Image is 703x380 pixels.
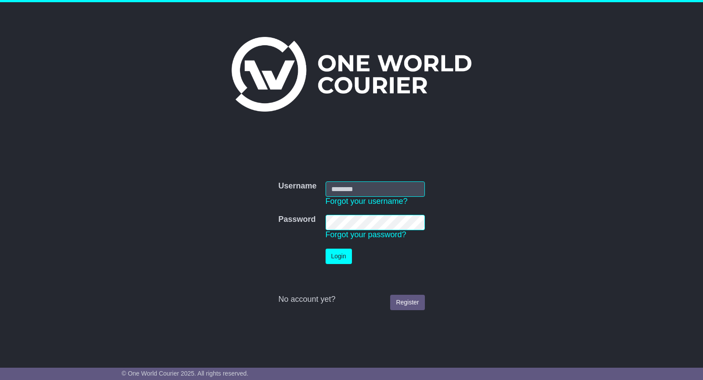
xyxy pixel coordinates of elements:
[278,295,424,304] div: No account yet?
[278,215,315,224] label: Password
[326,249,352,264] button: Login
[278,181,316,191] label: Username
[390,295,424,310] a: Register
[232,37,471,112] img: One World
[326,197,408,206] a: Forgot your username?
[122,370,249,377] span: © One World Courier 2025. All rights reserved.
[326,230,406,239] a: Forgot your password?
